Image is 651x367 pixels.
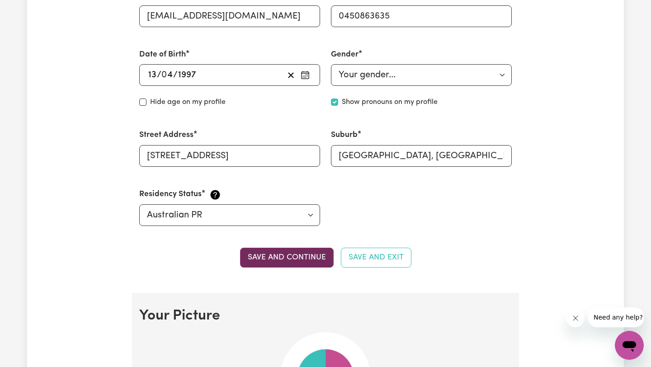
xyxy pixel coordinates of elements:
input: -- [162,68,173,82]
input: -- [148,68,157,82]
input: e.g. North Bondi, New South Wales [331,145,512,167]
iframe: Button to launch messaging window [615,331,644,360]
span: / [173,70,178,80]
span: 0 [161,71,167,80]
label: Street Address [139,129,193,141]
h2: Your Picture [139,307,512,325]
label: Residency Status [139,188,202,200]
label: Gender [331,49,359,61]
label: Suburb [331,129,358,141]
label: Date of Birth [139,49,186,61]
label: Hide age on my profile [150,97,226,108]
iframe: Message from company [588,307,644,327]
button: Save and Exit [341,248,411,268]
input: ---- [178,68,197,82]
span: / [157,70,161,80]
label: Show pronouns on my profile [342,97,438,108]
button: Save and continue [240,248,334,268]
iframe: Close message [566,309,585,327]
